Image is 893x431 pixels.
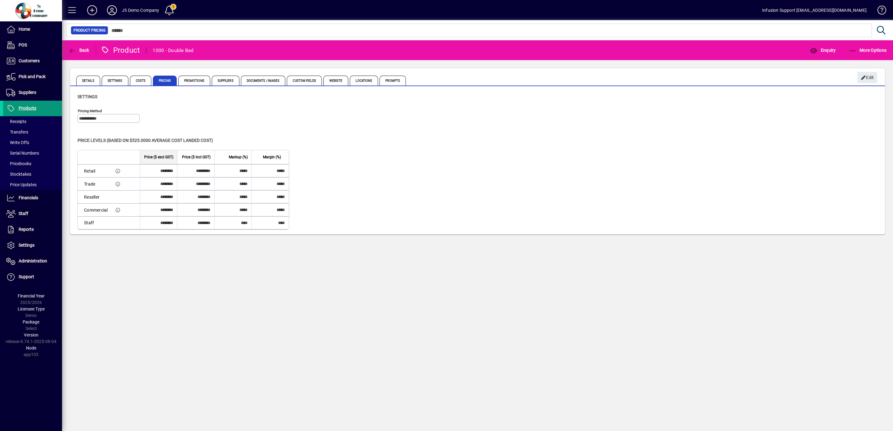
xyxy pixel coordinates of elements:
[3,222,62,237] a: Reports
[102,76,128,86] span: Settings
[19,195,38,200] span: Financials
[24,332,38,337] span: Version
[76,76,100,86] span: Details
[78,203,112,216] td: Commercial
[78,109,102,113] mat-label: Pricing method
[19,243,34,248] span: Settings
[3,137,62,148] a: Write Offs
[810,48,836,53] span: Enquiry
[19,42,27,47] span: POS
[3,127,62,137] a: Transfers
[3,238,62,253] a: Settings
[3,85,62,100] a: Suppliers
[287,76,322,86] span: Custom Fields
[861,73,874,83] span: Edit
[6,182,37,187] span: Price Updates
[3,169,62,179] a: Stocktakes
[19,211,28,216] span: Staff
[19,90,36,95] span: Suppliers
[3,53,62,69] a: Customers
[101,45,140,55] div: Product
[67,45,91,56] button: Back
[19,227,34,232] span: Reports
[153,46,193,55] div: 1000 - Double Bed
[69,48,89,53] span: Back
[19,258,47,263] span: Administration
[23,319,39,324] span: Package
[6,119,26,124] span: Receipts
[3,179,62,190] a: Price Updates
[130,76,152,86] span: Costs
[808,45,837,56] button: Enquiry
[263,154,281,161] span: Margin (%)
[3,37,62,53] a: POS
[19,58,40,63] span: Customers
[18,293,45,298] span: Financial Year
[873,1,885,21] a: Knowledge Base
[19,27,30,32] span: Home
[78,216,112,229] td: Staff
[115,154,136,161] span: Promo Price
[122,5,159,15] div: JS Demo Company
[6,151,39,156] span: Serial Numbers
[3,69,62,85] a: Pick and Pack
[857,72,877,83] button: Edit
[78,190,112,203] td: Reseller
[19,74,46,79] span: Pick and Pack
[144,154,173,161] span: Price ($ excl GST)
[78,164,112,177] td: Retail
[26,345,36,350] span: Node
[3,22,62,37] a: Home
[3,190,62,206] a: Financials
[3,253,62,269] a: Administration
[3,158,62,169] a: Pricebooks
[78,94,97,99] span: Settings
[6,130,28,134] span: Transfers
[847,45,888,56] button: More Options
[78,138,213,143] span: Price levels (based on $525.0000 Average cost landed cost)
[6,161,31,166] span: Pricebooks
[62,45,96,56] app-page-header-button: Back
[3,148,62,158] a: Serial Numbers
[153,76,177,86] span: Pricing
[78,177,112,190] td: Trade
[323,76,349,86] span: Website
[6,172,31,177] span: Stocktakes
[82,5,102,16] button: Add
[212,76,239,86] span: Suppliers
[73,27,105,33] span: Product Pricing
[84,154,92,161] span: Level
[3,206,62,222] a: Staff
[3,116,62,127] a: Receipts
[102,5,122,16] button: Profile
[18,306,45,311] span: Licensee Type
[182,154,211,161] span: Price ($ incl GST)
[241,76,286,86] span: Documents / Images
[19,274,34,279] span: Support
[178,76,210,86] span: Promotions
[6,140,29,145] span: Write Offs
[380,76,406,86] span: Prompts
[229,154,248,161] span: Markup (%)
[762,5,867,15] div: Infusion Support [EMAIL_ADDRESS][DOMAIN_NAME]
[3,269,62,285] a: Support
[19,106,36,111] span: Products
[350,76,378,86] span: Locations
[849,48,887,53] span: More Options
